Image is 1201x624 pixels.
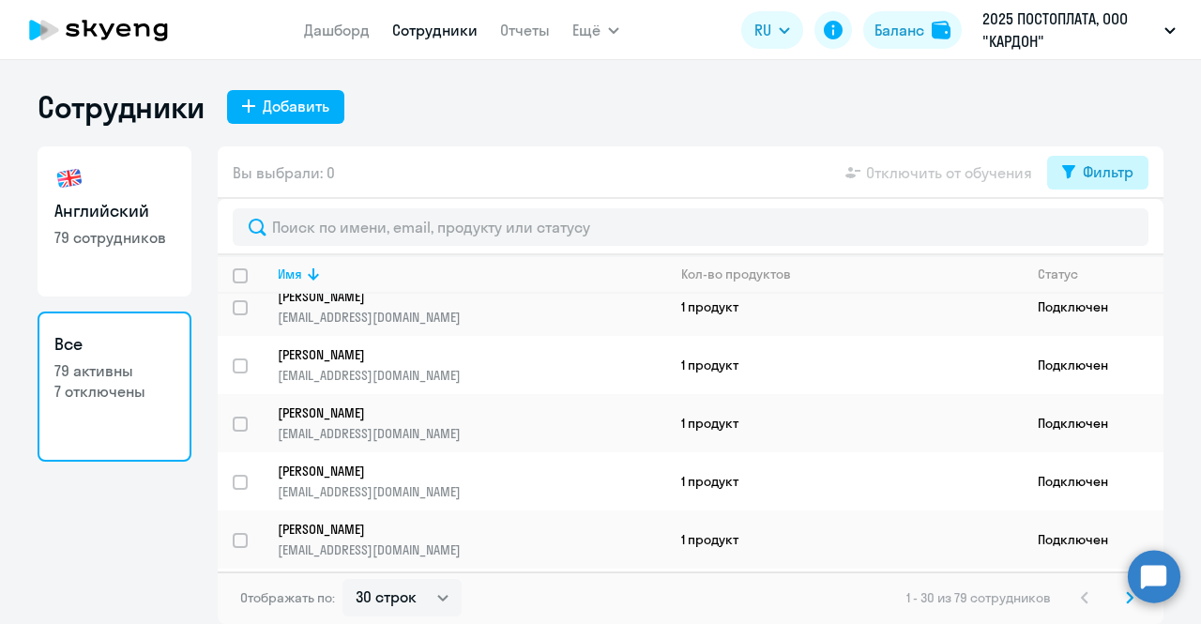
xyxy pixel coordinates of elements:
div: Кол-во продуктов [681,266,1022,282]
button: Добавить [227,90,344,124]
img: balance [932,21,950,39]
button: Ещё [572,11,619,49]
p: 2025 ПОСТОПЛАТА, ООО "КАРДОН" [982,8,1157,53]
a: [PERSON_NAME][EMAIL_ADDRESS][DOMAIN_NAME] [278,404,665,442]
span: Ещё [572,19,600,41]
div: Статус [1038,266,1078,282]
a: [PERSON_NAME][EMAIL_ADDRESS][DOMAIN_NAME] [278,521,665,558]
p: [PERSON_NAME] [278,463,640,479]
td: 1 продукт [666,278,1023,336]
td: 1 продукт [666,336,1023,394]
a: Сотрудники [392,21,478,39]
a: [PERSON_NAME][EMAIL_ADDRESS][DOMAIN_NAME] [278,463,665,500]
p: 79 сотрудников [54,227,175,248]
td: Подключен [1023,510,1163,569]
td: Подключен [1023,336,1163,394]
button: 2025 ПОСТОПЛАТА, ООО "КАРДОН" [973,8,1185,53]
p: [EMAIL_ADDRESS][DOMAIN_NAME] [278,483,665,500]
p: [PERSON_NAME] [278,521,640,538]
span: Вы выбрали: 0 [233,161,335,184]
p: [PERSON_NAME] [278,346,640,363]
div: Баланс [874,19,924,41]
div: Кол-во продуктов [681,266,791,282]
p: 79 активны [54,360,175,381]
h3: Английский [54,199,175,223]
img: english [54,163,84,193]
td: 1 продукт [666,452,1023,510]
td: Подключен [1023,394,1163,452]
p: 7 отключены [54,381,175,402]
p: [EMAIL_ADDRESS][DOMAIN_NAME] [278,541,665,558]
div: Имя [278,266,665,282]
span: 1 - 30 из 79 сотрудников [906,589,1051,606]
a: Английский79 сотрудников [38,146,191,297]
td: 1 продукт [666,510,1023,569]
p: [PERSON_NAME] [278,404,640,421]
p: [EMAIL_ADDRESS][DOMAIN_NAME] [278,425,665,442]
div: Фильтр [1083,160,1133,183]
div: Добавить [263,95,329,117]
td: Подключен [1023,452,1163,510]
span: RU [754,19,771,41]
a: Отчеты [500,21,550,39]
a: Дашборд [304,21,370,39]
a: [PERSON_NAME][EMAIL_ADDRESS][DOMAIN_NAME] [278,288,665,326]
div: Статус [1038,266,1163,282]
h3: Все [54,332,175,357]
td: 1 продукт [666,394,1023,452]
input: Поиск по имени, email, продукту или статусу [233,208,1148,246]
a: [PERSON_NAME][EMAIL_ADDRESS][DOMAIN_NAME] [278,346,665,384]
p: [EMAIL_ADDRESS][DOMAIN_NAME] [278,367,665,384]
span: Отображать по: [240,589,335,606]
p: [EMAIL_ADDRESS][DOMAIN_NAME] [278,309,665,326]
a: Все79 активны7 отключены [38,312,191,462]
button: Балансbalance [863,11,962,49]
p: [PERSON_NAME] [278,288,640,305]
button: RU [741,11,803,49]
button: Фильтр [1047,156,1148,190]
td: Подключен [1023,278,1163,336]
h1: Сотрудники [38,88,205,126]
div: Имя [278,266,302,282]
